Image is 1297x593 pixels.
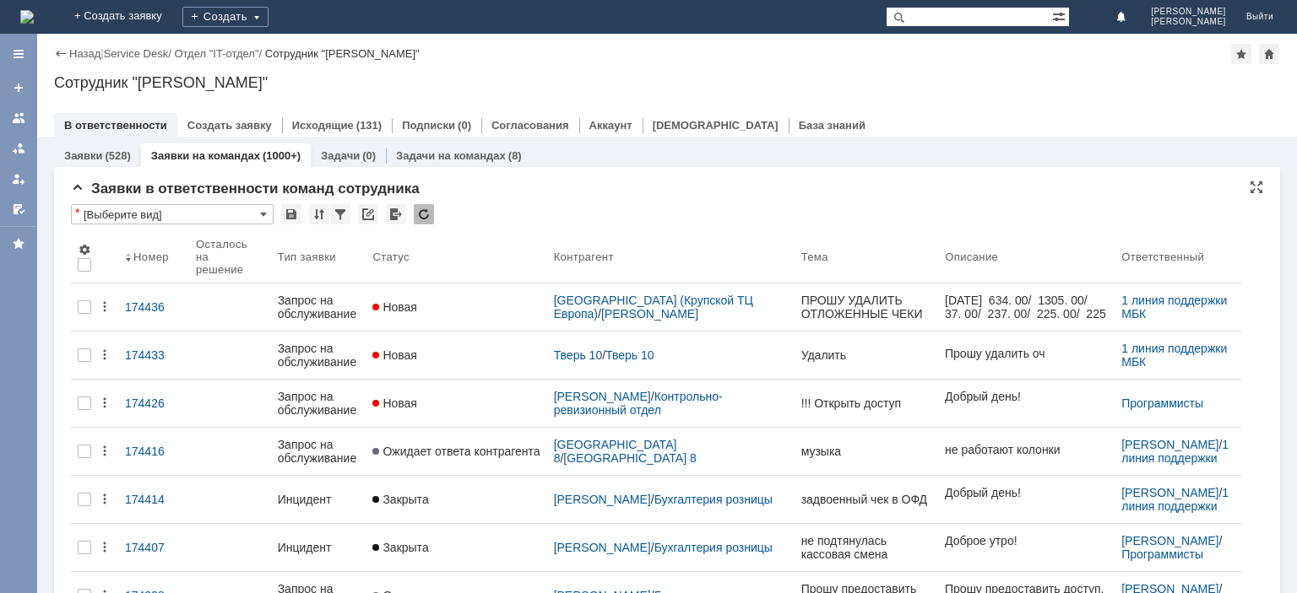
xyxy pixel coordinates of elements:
[366,531,546,564] a: Закрыта
[174,47,258,60] a: Отдел "IT-отдел"
[554,294,788,321] div: /
[801,396,932,410] div: !!! Открыть доступ
[20,10,34,24] img: logo
[5,105,32,132] a: Заявки на командах
[372,251,409,263] div: Статус
[98,541,111,554] div: Действия
[554,348,603,362] a: Тверь 10
[554,541,651,554] a: [PERSON_NAME]
[554,390,651,403] a: [PERSON_NAME]
[321,149,360,162] a: Задачи
[356,119,382,132] div: (131)
[1121,438,1218,451] a: [PERSON_NAME]
[125,348,182,362] div: 174433
[801,445,932,458] div: музыка
[278,251,336,263] div: Тип заявки
[271,283,366,331] a: Запрос на обслуживание
[801,493,932,506] div: задвоенный чек в ОФД
[508,149,522,162] div: (8)
[98,493,111,506] div: Действия
[292,119,354,132] a: Исходящие
[414,204,434,224] div: Обновлять список
[372,541,428,554] span: Закрыта
[589,119,632,132] a: Аккаунт
[125,493,182,506] div: 174414
[1151,7,1226,17] span: [PERSON_NAME]
[654,541,773,554] a: Бухгалтерия розницы
[1121,486,1235,513] div: /
[1121,547,1203,561] a: Программисты
[1121,251,1204,263] div: Ответственный
[1121,342,1230,369] a: 1 линия поддержки МБК
[366,231,546,283] th: Статус
[182,7,269,27] div: Создать
[118,386,189,420] a: 174426
[372,493,428,506] span: Закрыта
[386,204,406,224] div: Экспорт списка
[278,342,360,369] div: Запрос на обслуживание
[75,207,79,218] div: Настройки списка отличаются от сохраненных в виде
[1151,17,1226,27] span: [PERSON_NAME]
[1231,44,1251,64] div: Добавить в избранное
[945,251,999,263] div: Описание
[278,390,360,417] div: Запрос на обслуживание
[64,149,102,162] a: Заявки
[372,445,540,458] span: Ожидает ответа контрагента
[75,67,106,81] span: от 28.
[801,534,932,561] div: не подтянулась кассовая смена
[601,307,698,321] a: [PERSON_NAME]
[189,231,271,283] th: Осталось на решение
[402,119,455,132] a: Подписки
[1250,181,1263,194] div: На всю страницу
[98,445,111,458] div: Действия
[20,10,34,24] a: Перейти на домашнюю страницу
[358,204,378,224] div: Скопировать ссылку на список
[5,165,32,192] a: Мои заявки
[1121,438,1235,465] div: /
[362,149,376,162] div: (0)
[653,119,779,132] a: [DEMOGRAPHIC_DATA]
[372,396,417,410] span: Новая
[554,541,788,554] div: /
[118,231,189,283] th: Номер
[125,541,182,554] div: 174407
[118,290,189,324] a: 174436
[271,531,366,564] a: Инцидент
[491,119,569,132] a: Согласования
[54,74,1280,91] div: Сотрудник "[PERSON_NAME]"
[271,231,366,283] th: Тип заявки
[104,47,175,60] div: /
[1121,486,1218,499] a: [PERSON_NAME]
[554,438,788,465] div: /
[64,119,167,132] a: В ответственности
[1121,438,1232,478] a: 1 линия поддержки МБК
[118,338,189,372] a: 174433
[118,482,189,516] a: 174414
[271,482,366,516] a: Инцидент
[125,445,182,458] div: 174416
[372,348,417,362] span: Новая
[799,119,866,132] a: База знаний
[654,493,773,506] a: Бухгалтерия розницы
[6,13,129,592] p: Добрый день. При формировании заказов на Озон, в последнее время, по всем 3м организациям очень д...
[263,149,301,162] div: (1000+)
[1259,44,1279,64] div: Сделать домашней страницей
[278,493,360,506] div: Инцидент
[554,251,614,263] div: Контрагент
[605,348,654,362] a: Тверь 10
[151,149,260,162] a: Заявки на командах
[196,238,251,276] div: Осталось на решение
[563,451,696,465] a: [GEOGRAPHIC_DATA] 8
[278,294,360,321] div: Запрос на обслуживание
[174,47,264,60] div: /
[1052,8,1069,24] span: Расширенный поиск
[795,434,939,468] a: музыка
[366,338,546,372] a: Новая
[1121,486,1232,526] a: 1 линия поддержки МБК
[1121,534,1235,561] div: /
[271,380,366,427] a: Запрос на обслуживание
[71,181,420,197] span: Заявки в ответственности команд сотрудника
[554,493,788,506] div: /
[98,348,111,362] div: Действия
[271,332,366,379] a: Запрос на обслуживание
